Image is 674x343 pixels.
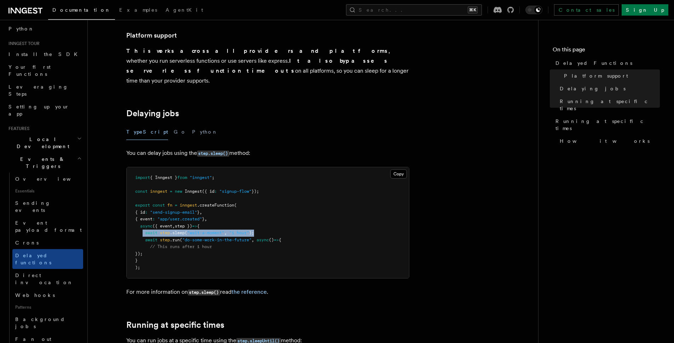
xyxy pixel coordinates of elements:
span: async [140,224,152,229]
p: You can delay jobs using the method: [126,148,409,158]
span: Running at specific times [560,98,660,112]
span: Delayed Functions [555,60,632,67]
button: Python [192,124,218,140]
span: "signup-flow" [219,189,252,194]
span: Examples [119,7,157,13]
span: Crons [15,240,39,246]
span: AgentKit [166,7,203,13]
span: .sleep [170,230,185,235]
a: Documentation [48,2,115,20]
span: Webhooks [15,292,55,298]
span: }); [135,251,143,256]
a: AgentKit [161,2,207,19]
span: Python [8,26,34,32]
a: Running at specific times [557,95,660,115]
span: Inngest tour [6,41,40,46]
span: import [135,175,150,180]
a: Crons [12,236,83,249]
a: Delaying jobs [126,108,179,118]
span: async [257,237,269,242]
span: , [252,237,254,242]
span: Delaying jobs [560,85,626,92]
span: Install the SDK [8,51,82,57]
span: () [269,237,274,242]
span: ({ id [202,189,214,194]
span: await [145,237,157,242]
span: step [160,230,170,235]
button: Local Development [6,133,83,153]
span: // This runs after 1 hour [150,244,212,249]
a: Webhooks [12,289,83,302]
span: Events & Triggers [6,156,77,170]
span: { [279,237,281,242]
code: step.sleep() [188,289,220,296]
span: => [274,237,279,242]
span: { event [135,217,152,221]
span: .run [170,237,180,242]
a: Your first Functions [6,61,83,80]
span: : [152,217,155,221]
span: step [160,237,170,242]
span: Documentation [52,7,111,13]
span: Event payload format [15,220,82,233]
span: ({ event [152,224,172,229]
span: : [145,210,148,215]
span: , [200,210,202,215]
span: = [175,203,177,208]
span: const [135,189,148,194]
span: , [172,224,175,229]
span: Overview [15,176,88,182]
a: Running at specific times [553,115,660,135]
a: the reference [231,288,267,295]
span: }); [252,189,259,194]
a: Setting up your app [6,100,83,120]
span: fn [167,203,172,208]
span: Features [6,126,29,131]
span: , [224,230,227,235]
span: step }) [175,224,192,229]
span: Setting up your app [8,104,69,117]
a: Examples [115,2,161,19]
a: Leveraging Steps [6,80,83,100]
a: Sending events [12,197,83,217]
span: Essentials [12,185,83,197]
span: export [135,203,150,208]
span: ( [180,237,182,242]
button: Events & Triggers [6,153,83,173]
p: , whether you run serverless functions or use servers like express. on all platforms, so you can ... [126,46,409,86]
span: inngest [180,203,197,208]
a: Python [6,22,83,35]
span: { Inngest } [150,175,177,180]
button: Copy [390,169,407,179]
a: Background jobs [12,313,83,333]
span: Background jobs [15,316,65,329]
button: Toggle dark mode [525,6,542,14]
a: Running at specific times [126,320,224,330]
span: "1 hour" [229,230,249,235]
span: Sending events [15,200,51,213]
span: ); [249,230,254,235]
span: Fan out [15,336,51,342]
button: Go [174,124,186,140]
a: Platform support [561,69,660,82]
a: Event payload format [12,217,83,236]
span: How it works [560,137,650,145]
span: { id [135,210,145,215]
span: Delayed functions [15,253,51,265]
span: , [204,217,207,221]
span: from [177,175,187,180]
span: .createFunction [197,203,234,208]
kbd: ⌘K [468,6,478,13]
span: Your first Functions [8,64,51,77]
span: await [145,230,157,235]
span: } [135,258,138,263]
a: Delayed functions [12,249,83,269]
strong: This works across all providers and platforms [126,47,388,54]
span: : [214,189,217,194]
button: TypeScript [126,124,168,140]
span: ( [185,230,187,235]
span: = [170,189,172,194]
span: inngest [150,189,167,194]
span: new [175,189,182,194]
span: ; [212,175,214,180]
